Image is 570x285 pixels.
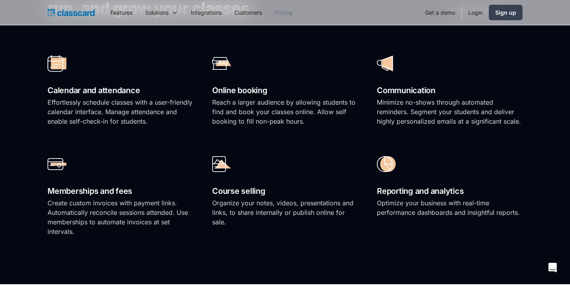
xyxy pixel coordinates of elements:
a: Pricing [268,4,299,21]
p: Effortlessly schedule classes with a user-friendly calendar interface. Manage attendance and enab... [47,98,193,126]
h2: Reporting and analytics [377,184,522,198]
a: Sign up [489,5,522,20]
p: Minimize no-shows through automated reminders. Segment your students and deliver highly personali... [377,98,522,126]
h2: Communication [377,84,522,98]
a: Login [462,4,489,21]
div: Solutions [145,8,169,17]
a: home [47,7,95,18]
h2: Memberships and fees [47,184,193,198]
h2: Online booking [212,84,358,98]
div: Solutions [139,4,184,21]
div: Open Intercom Messenger [543,258,562,277]
div: Sign up [495,8,516,17]
a: Get a demo [419,4,462,21]
a: Features [104,4,139,21]
a: Customers [228,4,268,21]
h2: Calendar and attendance [47,84,193,98]
h2: Course selling [212,184,358,198]
p: Optimize your business with real-time performance dashboards and insightful reports. [377,198,522,217]
a: Integrations [184,4,228,21]
p: Reach a larger audience by allowing students to find and book your classes online. Allow self boo... [212,98,358,126]
p: Organize your notes, videos, presentations and links, to share internally or publish online for s... [212,198,358,227]
p: Create custom invoices with payment links. Automatically reconcile sessions attended. Use members... [47,198,193,236]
